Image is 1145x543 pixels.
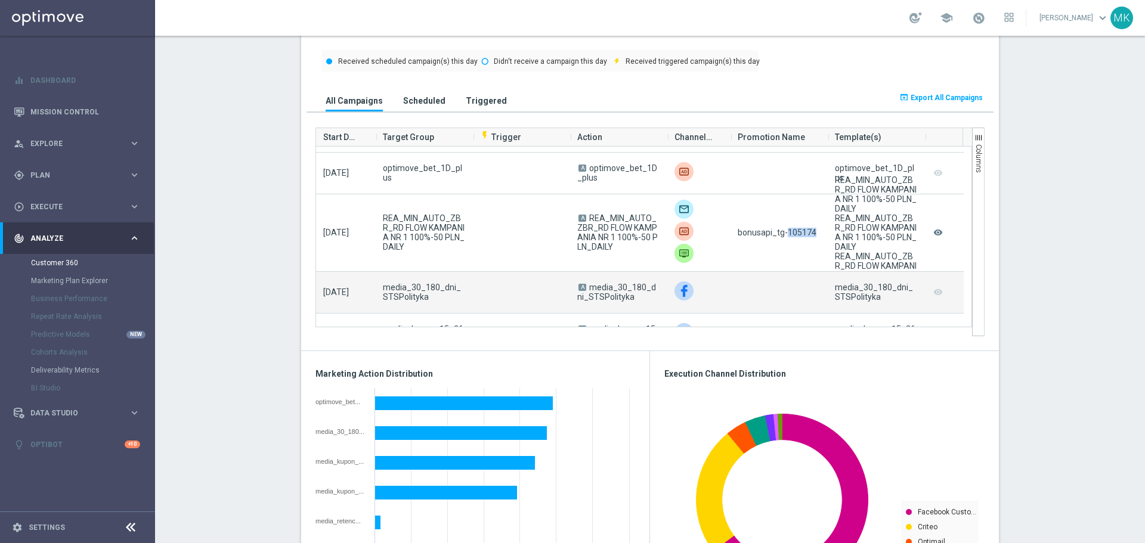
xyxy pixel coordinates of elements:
i: keyboard_arrow_right [129,232,140,244]
span: [DATE] [323,168,349,178]
span: Plan [30,172,129,179]
span: Explore [30,140,129,147]
span: Start Date [323,125,359,149]
span: media_kupon_15_365_dni [577,324,660,343]
img: Facebook Custom Audience [674,281,694,300]
img: Optimail [674,200,694,219]
span: Columns [974,144,983,173]
span: A [578,325,586,333]
div: Deliverability Metrics [31,361,154,379]
div: Data Studio [14,408,129,418]
div: Mission Control [14,96,140,128]
img: Private message [674,244,694,263]
div: Analyze [14,233,129,244]
img: Pop-up [674,222,694,241]
div: media_kupon_15_365_dni [835,324,918,343]
div: Optibot [14,429,140,460]
i: remove_red_eye [932,225,944,241]
i: lightbulb [14,439,24,450]
button: All Campaigns [323,89,386,111]
div: Criteo [674,162,694,181]
i: person_search [14,138,24,149]
div: REA_MIN_AUTO_ZBR_RD FLOW KAMPANIA NR 1 100%-50 PLN_DAILY [835,252,918,290]
button: equalizer Dashboard [13,76,141,85]
span: [DATE] [323,287,349,297]
button: person_search Explore keyboard_arrow_right [13,139,141,148]
i: settings [12,522,23,533]
div: REA_MIN_AUTO_ZBR_RD FLOW KAMPANIA NR 1 100%-50 PLN_DAILY [835,213,918,252]
div: Explore [14,138,129,149]
span: REA_MIN_AUTO_ZBR_RD FLOW KAMPANIA NR 1 100%-50 PLN_DAILY [577,213,658,252]
a: Marketing Plan Explorer [31,276,124,286]
span: Promotion Name [738,125,805,149]
i: open_in_browser [899,92,909,102]
h3: Scheduled [403,95,445,106]
span: media_30_180_dni_STSPolityka [577,283,656,302]
a: [PERSON_NAME]keyboard_arrow_down [1038,9,1110,27]
i: gps_fixed [14,170,24,181]
div: Cohorts Analysis [31,343,154,361]
div: Execute [14,201,129,212]
span: Export All Campaigns [911,94,983,102]
h3: Execution Channel Distribution [664,368,985,379]
span: Action [577,125,602,149]
i: equalizer [14,75,24,86]
i: keyboard_arrow_right [129,169,140,181]
span: A [578,215,586,222]
span: Trigger [480,132,521,142]
button: Triggered [463,89,510,111]
span: Target Group [383,125,434,149]
span: optimove_bet_1D_plus [383,163,466,182]
a: Customer 360 [31,258,124,268]
span: keyboard_arrow_down [1096,11,1109,24]
div: MK [1110,7,1133,29]
button: track_changes Analyze keyboard_arrow_right [13,234,141,243]
i: play_circle_outline [14,201,24,212]
h3: All Campaigns [326,95,383,106]
i: keyboard_arrow_right [129,201,140,212]
i: flash_on [480,131,490,140]
button: Data Studio keyboard_arrow_right [13,408,141,418]
div: media_30_180_dni_STSPolityka [835,283,918,302]
div: REA_MIN_AUTO_ZBR_RD FLOW KAMPANIA NR 1 100%-50 PLN_DAILY [835,175,918,213]
i: keyboard_arrow_right [129,138,140,149]
button: play_circle_outline Execute keyboard_arrow_right [13,202,141,212]
button: Mission Control [13,107,141,117]
span: bonusapi_tg-105174 [738,228,816,237]
span: optimove_bet_1D_plus [577,163,657,182]
text: Received scheduled campaign(s) this day [338,57,478,66]
text: Didn't receive a campaign this day [494,57,607,66]
div: media_kupon_15_90_dni [315,458,366,465]
span: A [578,284,586,291]
div: Marketing Plan Explorer [31,272,154,290]
span: [DATE] [323,228,349,237]
div: media_kupon_15_365_dni [315,488,366,495]
i: track_changes [14,233,24,244]
div: NEW [126,331,146,339]
a: Deliverability Metrics [31,365,124,375]
span: REA_MIN_AUTO_ZBR_RD FLOW KAMPANIA NR 1 100%-50 PLN_DAILY [383,213,466,252]
img: Facebook Custom Audience [674,323,694,342]
span: Template(s) [835,125,881,149]
span: Data Studio [30,409,129,417]
div: Customer 360 [31,254,154,272]
div: +10 [125,440,140,448]
button: Scheduled [400,89,448,111]
span: Analyze [30,235,129,242]
span: Execute [30,203,129,210]
button: lightbulb Optibot +10 [13,440,141,449]
div: Plan [14,170,129,181]
button: open_in_browser Export All Campaigns [898,89,985,106]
